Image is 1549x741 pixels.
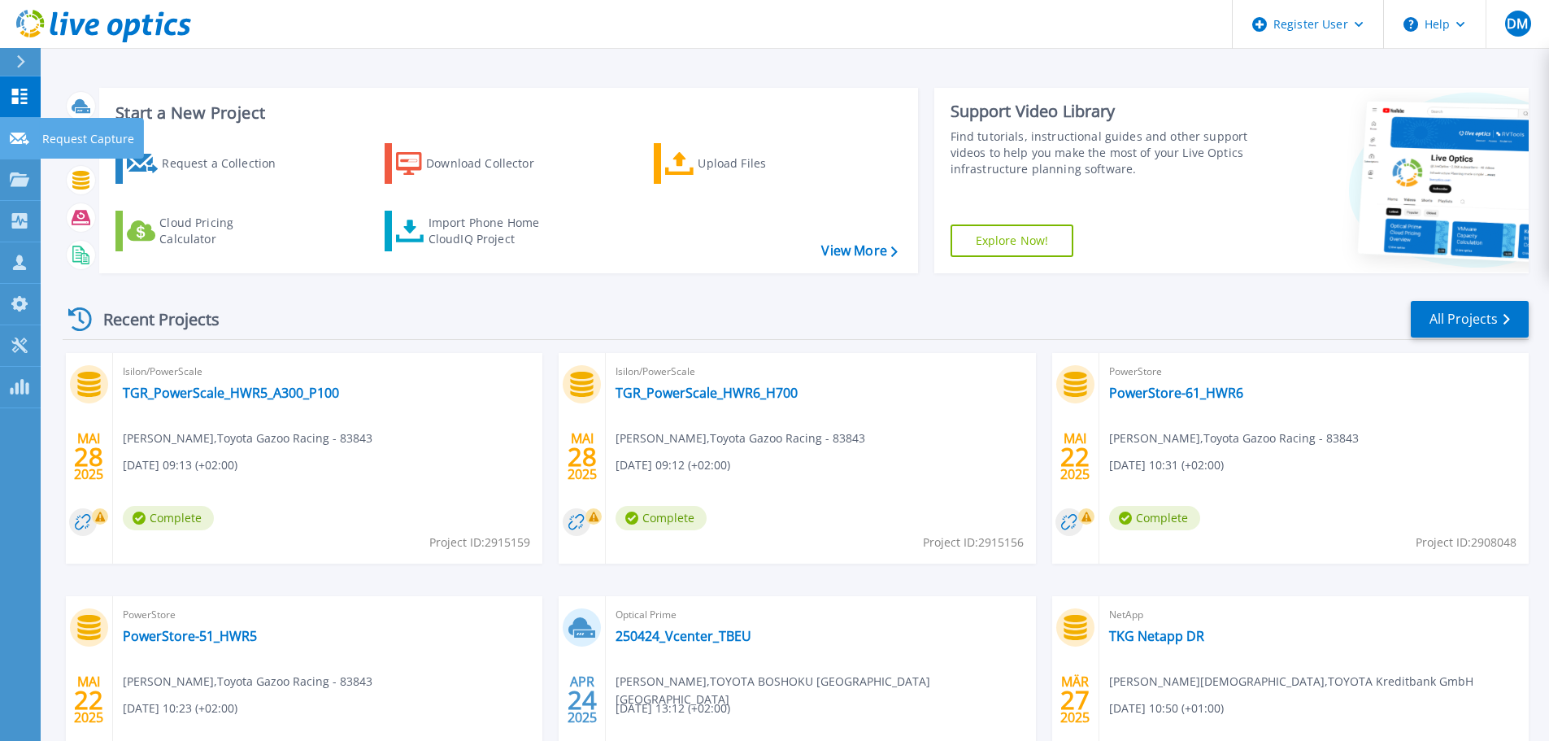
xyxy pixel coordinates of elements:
[73,670,104,730] div: MAI 2025
[123,506,214,530] span: Complete
[429,534,530,551] span: Project ID: 2915159
[1507,17,1528,30] span: DM
[567,670,598,730] div: APR 2025
[1411,301,1529,338] a: All Projects
[1059,427,1090,486] div: MAI 2025
[429,215,555,247] div: Import Phone Home CloudIQ Project
[1109,456,1224,474] span: [DATE] 10:31 (+02:00)
[115,143,297,184] a: Request a Collection
[654,143,835,184] a: Upload Files
[951,101,1254,122] div: Support Video Library
[1109,673,1473,691] span: [PERSON_NAME][DEMOGRAPHIC_DATA] , TOYOTA Kreditbank GmbH
[1109,429,1359,447] span: [PERSON_NAME] , Toyota Gazoo Racing - 83843
[162,147,292,180] div: Request a Collection
[74,450,103,464] span: 28
[159,215,289,247] div: Cloud Pricing Calculator
[426,147,556,180] div: Download Collector
[123,456,237,474] span: [DATE] 09:13 (+02:00)
[616,456,730,474] span: [DATE] 09:12 (+02:00)
[1416,534,1516,551] span: Project ID: 2908048
[1109,700,1224,717] span: [DATE] 10:50 (+01:00)
[123,700,237,717] span: [DATE] 10:23 (+02:00)
[567,427,598,486] div: MAI 2025
[74,693,103,707] span: 22
[1109,506,1200,530] span: Complete
[115,211,297,251] a: Cloud Pricing Calculator
[1060,450,1090,464] span: 22
[123,628,257,644] a: PowerStore-51_HWR5
[616,606,1025,624] span: Optical Prime
[123,429,372,447] span: [PERSON_NAME] , Toyota Gazoo Racing - 83843
[42,118,134,160] p: Request Capture
[1109,363,1519,381] span: PowerStore
[1109,606,1519,624] span: NetApp
[73,427,104,486] div: MAI 2025
[1109,628,1204,644] a: TKG Netapp DR
[63,299,241,339] div: Recent Projects
[123,606,533,624] span: PowerStore
[123,363,533,381] span: Isilon/PowerScale
[568,693,597,707] span: 24
[616,506,707,530] span: Complete
[616,385,798,401] a: TGR_PowerScale_HWR6_H700
[923,534,1024,551] span: Project ID: 2915156
[385,143,566,184] a: Download Collector
[616,628,751,644] a: 250424_Vcenter_TBEU
[616,429,865,447] span: [PERSON_NAME] , Toyota Gazoo Racing - 83843
[951,224,1074,257] a: Explore Now!
[115,104,897,122] h3: Start a New Project
[123,385,339,401] a: TGR_PowerScale_HWR5_A300_P100
[568,450,597,464] span: 28
[698,147,828,180] div: Upload Files
[616,363,1025,381] span: Isilon/PowerScale
[951,129,1254,177] div: Find tutorials, instructional guides and other support videos to help you make the most of your L...
[616,700,730,717] span: [DATE] 13:12 (+02:00)
[1060,693,1090,707] span: 27
[821,243,897,259] a: View More
[123,673,372,691] span: [PERSON_NAME] , Toyota Gazoo Racing - 83843
[616,673,1035,708] span: [PERSON_NAME] , TOYOTA BOSHOKU [GEOGRAPHIC_DATA] [GEOGRAPHIC_DATA]
[1059,670,1090,730] div: MÄR 2025
[1109,385,1243,401] a: PowerStore-61_HWR6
